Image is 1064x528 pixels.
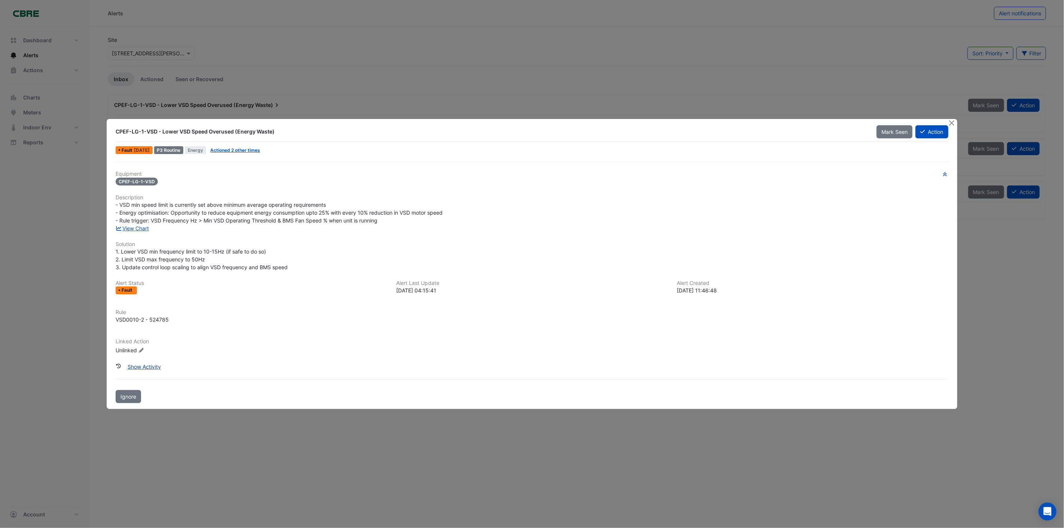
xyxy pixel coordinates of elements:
h6: Rule [116,309,948,316]
h6: Alert Created [677,280,948,286]
span: 1. Lower VSD min frequency limit to 10-15Hz (if safe to do so) 2. Limit VSD max frequency to 50Hz... [116,248,288,270]
div: P3 Routine [154,146,184,154]
div: Open Intercom Messenger [1039,503,1057,521]
button: Mark Seen [877,125,912,138]
a: Actioned 2 other times [210,147,260,153]
span: Fault [122,288,134,292]
div: VSD0010-2 - 524785 [116,316,169,323]
div: [DATE] 11:46:48 [677,286,948,294]
div: Unlinked [116,346,205,354]
span: Mark Seen [881,129,908,135]
div: [DATE] 04:15:41 [396,286,668,294]
h6: Alert Status [116,280,387,286]
button: Action [915,125,948,138]
button: Close [948,119,956,127]
div: CPEF-LG-1-VSD - Lower VSD Speed Overused (Energy Waste) [116,128,868,135]
h6: Linked Action [116,338,948,345]
span: Energy [185,146,206,154]
button: Ignore [116,390,141,403]
span: Fault [122,148,134,153]
h6: Solution [116,241,948,248]
span: - VSD min speed limit is currently set above minimum average operating requirements - Energy opti... [116,202,443,224]
button: Show Activity [123,360,166,373]
h6: Equipment [116,171,948,177]
h6: Alert Last Update [396,280,668,286]
span: Ignore [120,393,136,400]
h6: Description [116,194,948,201]
span: Sat 13-Sep-2025 04:15 AEST [134,147,150,153]
a: View Chart [116,225,149,231]
span: CPEF-LG-1-VSD [116,178,158,185]
fa-icon: Edit Linked Action [138,347,144,353]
